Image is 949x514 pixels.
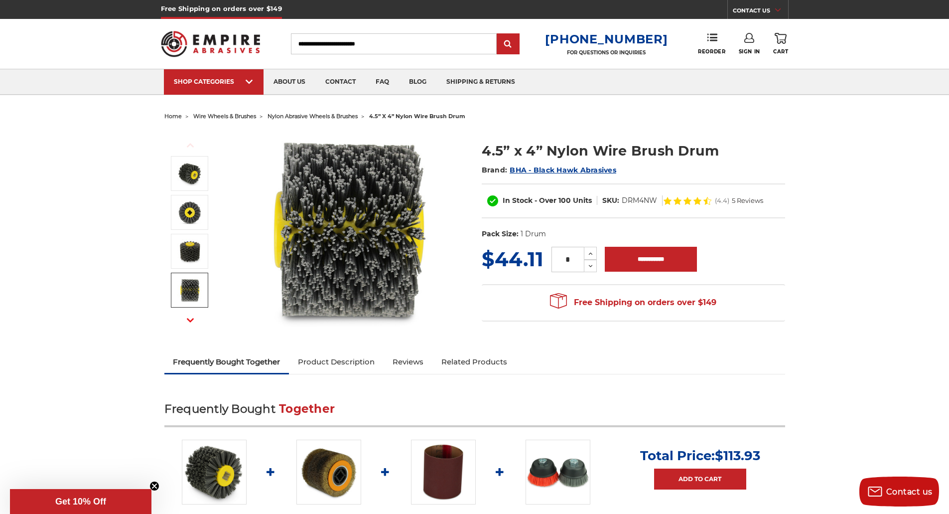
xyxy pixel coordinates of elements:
[715,448,760,464] span: $113.93
[535,196,556,205] span: - Over
[250,131,449,330] img: 4.5 inch x 4 inch Abrasive nylon brush
[177,278,202,303] img: abrasive impregnated nylon brush
[510,166,616,174] a: BHA - Black Hawk Abrasives
[602,195,619,206] dt: SKU:
[859,477,939,507] button: Contact us
[161,24,261,63] img: Empire Abrasives
[177,239,202,264] img: round nylon brushes industrial
[550,293,716,313] span: Free Shipping on orders over $149
[268,113,358,120] a: nylon abrasive wheels & brushes
[149,481,159,491] button: Close teaser
[573,196,592,205] span: Units
[732,197,763,204] span: 5 Reviews
[773,33,788,55] a: Cart
[482,229,519,239] dt: Pack Size:
[698,33,725,54] a: Reorder
[178,135,202,156] button: Previous
[498,34,518,54] input: Submit
[698,48,725,55] span: Reorder
[773,48,788,55] span: Cart
[289,351,384,373] a: Product Description
[545,32,668,46] a: [PHONE_NUMBER]
[366,69,399,95] a: faq
[503,196,533,205] span: In Stock
[739,48,760,55] span: Sign In
[384,351,432,373] a: Reviews
[193,113,256,120] a: wire wheels & brushes
[622,195,657,206] dd: DRM4NW
[886,487,933,497] span: Contact us
[182,440,247,505] img: 4.5 inch x 4 inch Abrasive nylon brush
[177,200,202,225] img: quad key arbor nylon wire brush drum
[482,166,508,174] span: Brand:
[640,448,760,464] p: Total Price:
[733,5,788,19] a: CONTACT US
[164,402,275,416] span: Frequently Bought
[164,351,289,373] a: Frequently Bought Together
[558,196,571,205] span: 100
[432,351,516,373] a: Related Products
[315,69,366,95] a: contact
[177,161,202,186] img: 4.5 inch x 4 inch Abrasive nylon brush
[436,69,525,95] a: shipping & returns
[174,78,254,85] div: SHOP CATEGORIES
[178,310,202,331] button: Next
[369,113,465,120] span: 4.5” x 4” nylon wire brush drum
[482,141,785,161] h1: 4.5” x 4” Nylon Wire Brush Drum
[482,247,543,271] span: $44.11
[654,469,746,490] a: Add to Cart
[279,402,335,416] span: Together
[399,69,436,95] a: blog
[55,497,106,507] span: Get 10% Off
[10,489,151,514] div: Get 10% OffClose teaser
[521,229,546,239] dd: 1 Drum
[545,49,668,56] p: FOR QUESTIONS OR INQUIRIES
[264,69,315,95] a: about us
[164,113,182,120] a: home
[715,197,729,204] span: (4.4)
